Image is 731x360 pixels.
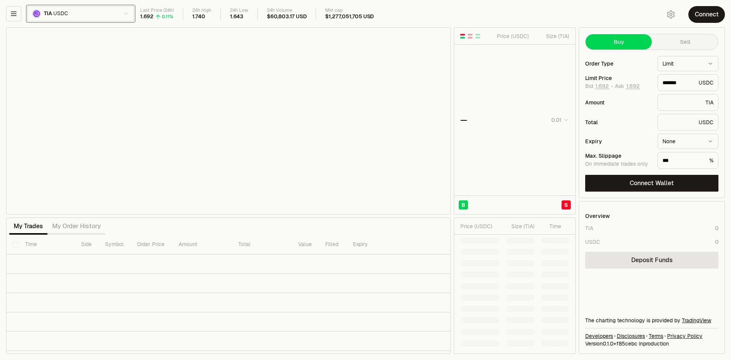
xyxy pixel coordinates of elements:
[506,222,535,230] div: Size ( TIA )
[626,83,640,89] button: 1.692
[48,219,105,234] button: My Order History
[19,235,75,254] th: Time
[585,75,651,81] div: Limit Price
[267,13,306,20] div: $60,803.17 USD
[140,13,153,20] div: 1.692
[230,13,243,20] div: 1.643
[13,242,19,248] button: Select all
[460,222,500,230] div: Price ( USDC )
[53,10,68,17] span: USDC
[667,332,702,340] a: Privacy Policy
[347,235,401,254] th: Expiry
[585,212,610,220] div: Overview
[162,14,173,20] div: 0.11%
[495,32,529,40] div: Price ( USDC )
[6,28,450,214] iframe: Financial Chart
[658,152,718,169] div: %
[467,33,473,39] button: Show Sell Orders Only
[585,120,651,125] div: Total
[9,219,48,234] button: My Trades
[585,238,600,246] div: USDC
[585,161,651,168] div: On immediate trades only
[192,8,211,13] div: 24h High
[658,114,718,131] div: USDC
[32,10,41,18] img: celestia.png
[460,115,467,125] div: —
[715,238,718,246] div: 0
[75,235,99,254] th: Side
[658,134,718,149] button: None
[585,252,718,269] a: Deposit Funds
[292,235,319,254] th: Value
[325,8,374,13] div: Mkt cap
[658,94,718,111] div: TIA
[586,34,652,50] button: Buy
[688,6,725,23] button: Connect
[232,235,292,254] th: Total
[585,175,718,192] button: Connect Wallet
[319,235,347,254] th: Filled
[658,74,718,91] div: USDC
[682,317,711,324] a: TradingView
[585,224,593,232] div: TIA
[140,8,174,13] div: Last Price (24h)
[652,34,718,50] button: Sell
[172,235,232,254] th: Amount
[541,222,561,230] div: Time
[585,153,651,158] div: Max. Slippage
[585,332,613,340] a: Developers
[460,33,466,39] button: Show Buy and Sell Orders
[585,340,718,347] div: Version 0.1.0 + in production
[585,100,651,105] div: Amount
[617,332,645,340] a: Disclosures
[192,13,205,20] div: 1.740
[475,33,481,39] button: Show Buy Orders Only
[616,340,637,347] span: f85cebcae6d546fd4871cee61bec42ee804b8d6e
[267,8,306,13] div: 24h Volume
[615,83,640,90] span: Ask
[585,139,651,144] div: Expiry
[585,83,613,90] span: Bid -
[44,10,52,17] span: TIA
[549,115,569,125] button: 0.01
[461,201,465,209] span: B
[715,224,718,232] div: 0
[564,201,568,209] span: S
[585,61,651,66] div: Order Type
[131,235,172,254] th: Order Price
[99,235,131,254] th: Symbol
[230,8,248,13] div: 24h Low
[649,332,663,340] a: Terms
[585,317,718,324] div: The charting technology is provided by
[325,13,374,20] div: $1,277,051,705 USD
[535,32,569,40] div: Size ( TIA )
[658,56,718,71] button: Limit
[595,83,610,89] button: 1.692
